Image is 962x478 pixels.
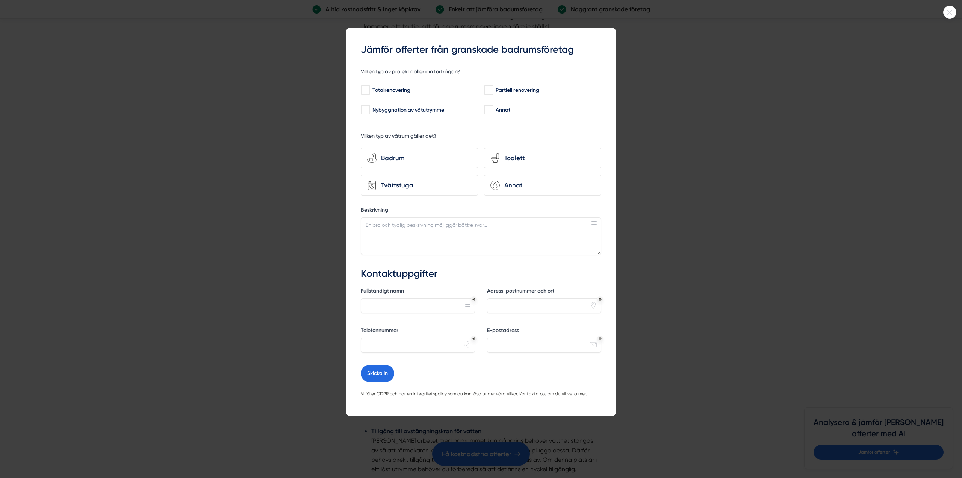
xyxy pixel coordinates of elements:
h5: Vilken typ av våtrum gäller det? [361,132,437,142]
label: Adress, postnummer och ort [487,287,601,297]
div: Obligatoriskt [472,298,475,301]
input: Annat [484,106,493,114]
button: Skicka in [361,365,394,382]
h3: Jämför offerter från granskade badrumsföretag [361,43,601,56]
input: Totalrenovering [361,86,369,94]
label: Beskrivning [361,206,601,216]
h3: Kontaktuppgifter [361,267,601,281]
h5: Vilken typ av projekt gäller din förfrågan? [361,68,460,77]
label: Fullständigt namn [361,287,475,297]
div: Obligatoriskt [472,337,475,340]
p: Vi följer GDPR och har en integritetspolicy som du kan läsa under våra villkor. Kontakta oss om d... [361,390,601,398]
label: Telefonnummer [361,327,475,336]
div: Obligatoriskt [599,298,602,301]
input: Nybyggnation av våtutrymme [361,106,369,114]
label: E-postadress [487,327,601,336]
div: Obligatoriskt [599,337,602,340]
input: Partiell renovering [484,86,493,94]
